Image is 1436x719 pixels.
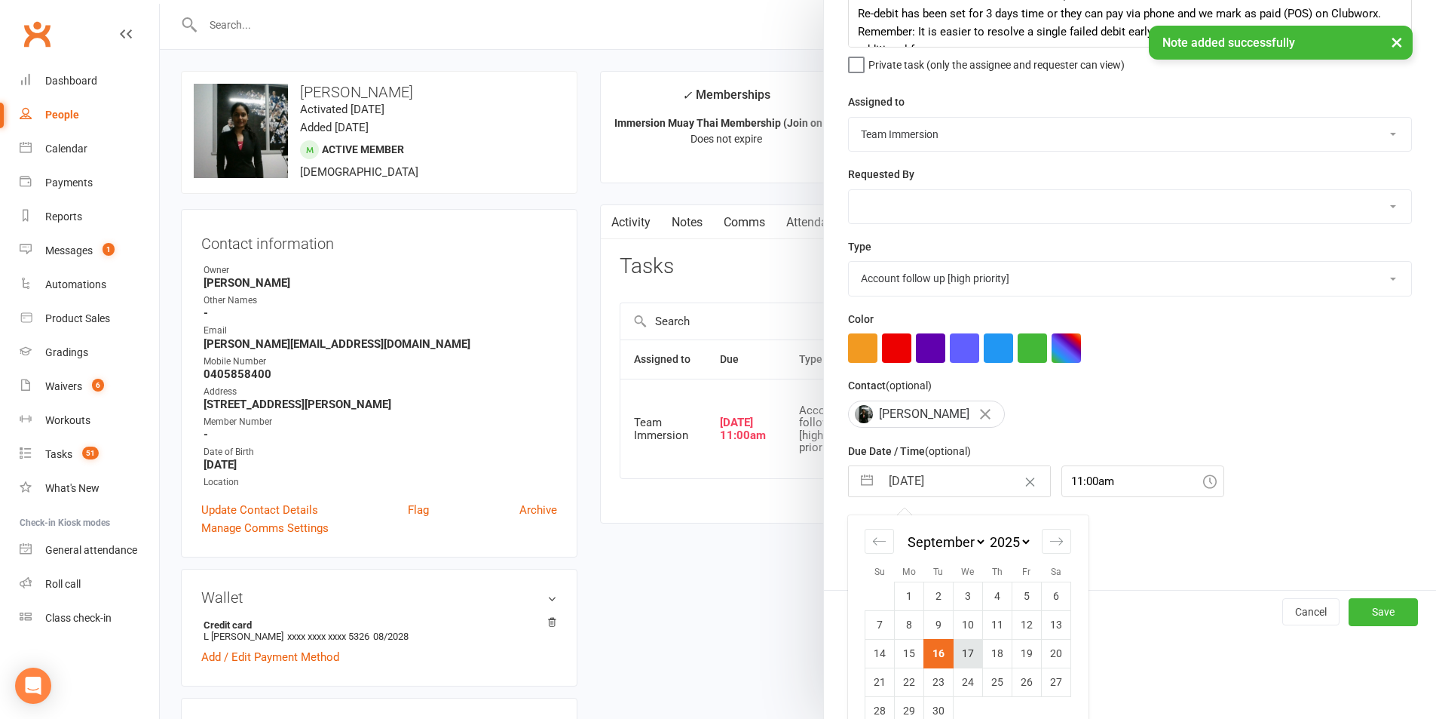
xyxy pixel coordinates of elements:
[895,639,924,668] td: Monday, September 15, 2025
[1149,26,1413,60] div: Note added successfully
[45,177,93,189] div: Payments
[45,380,82,392] div: Waivers
[865,639,895,668] td: Sunday, September 14, 2025
[1282,598,1340,625] button: Cancel
[45,448,72,460] div: Tasks
[848,377,932,394] label: Contact
[954,610,983,639] td: Wednesday, September 10, 2025
[924,582,954,610] td: Tuesday, September 2, 2025
[848,238,871,255] label: Type
[20,302,159,336] a: Product Sales
[924,639,954,668] td: Selected. Tuesday, September 16, 2025
[933,567,943,577] small: Tu
[1042,582,1071,610] td: Saturday, September 6, 2025
[1349,598,1418,625] button: Save
[45,414,90,426] div: Workouts
[961,567,974,577] small: We
[45,109,79,121] div: People
[1042,529,1071,554] div: Move forward to switch to the next month.
[45,210,82,223] div: Reports
[20,533,159,567] a: General attendance kiosk mode
[1017,467,1043,496] button: Clear Date
[983,639,1012,668] td: Thursday, September 18, 2025
[103,243,115,256] span: 1
[895,668,924,696] td: Monday, September 22, 2025
[45,75,97,87] div: Dashboard
[992,567,1003,577] small: Th
[925,445,971,457] small: (optional)
[82,447,99,459] span: 51
[20,370,159,404] a: Waivers 6
[1022,567,1030,577] small: Fr
[865,610,895,639] td: Sunday, September 7, 2025
[1051,567,1061,577] small: Sa
[20,268,159,302] a: Automations
[983,668,1012,696] td: Thursday, September 25, 2025
[45,244,93,257] div: Messages
[45,143,87,155] div: Calendar
[902,567,916,577] small: Mo
[848,512,935,528] label: Email preferences
[848,311,874,327] label: Color
[20,234,159,268] a: Messages 1
[895,610,924,639] td: Monday, September 8, 2025
[865,668,895,696] td: Sunday, September 21, 2025
[1042,668,1071,696] td: Saturday, September 27, 2025
[18,15,56,53] a: Clubworx
[983,610,1012,639] td: Thursday, September 11, 2025
[865,529,894,554] div: Move backward to switch to the previous month.
[886,379,932,392] small: (optional)
[20,472,159,505] a: What's New
[1012,610,1042,639] td: Friday, September 12, 2025
[848,443,971,459] label: Due Date / Time
[1042,639,1071,668] td: Saturday, September 20, 2025
[848,94,905,110] label: Assigned to
[20,336,159,370] a: Gradings
[855,405,873,423] img: Monica Chowdary
[924,668,954,696] td: Tuesday, September 23, 2025
[45,482,100,494] div: What's New
[45,544,137,556] div: General attendance
[20,98,159,132] a: People
[20,438,159,472] a: Tasks 51
[1012,639,1042,668] td: Friday, September 19, 2025
[20,132,159,166] a: Calendar
[895,582,924,610] td: Monday, September 1, 2025
[20,567,159,601] a: Roll call
[954,668,983,696] td: Wednesday, September 24, 2025
[20,200,159,234] a: Reports
[20,601,159,635] a: Class kiosk mode
[45,312,110,324] div: Product Sales
[954,639,983,668] td: Wednesday, September 17, 2025
[45,346,88,358] div: Gradings
[20,64,159,98] a: Dashboard
[92,379,104,392] span: 6
[15,668,51,704] div: Open Intercom Messenger
[45,278,106,290] div: Automations
[20,404,159,438] a: Workouts
[1383,26,1410,58] button: ×
[954,582,983,610] td: Wednesday, September 3, 2025
[1012,668,1042,696] td: Friday, September 26, 2025
[45,612,112,624] div: Class check-in
[1012,582,1042,610] td: Friday, September 5, 2025
[45,578,81,590] div: Roll call
[848,401,1005,428] div: [PERSON_NAME]
[924,610,954,639] td: Tuesday, September 9, 2025
[874,567,885,577] small: Su
[1042,610,1071,639] td: Saturday, September 13, 2025
[848,166,914,183] label: Requested By
[983,582,1012,610] td: Thursday, September 4, 2025
[20,166,159,200] a: Payments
